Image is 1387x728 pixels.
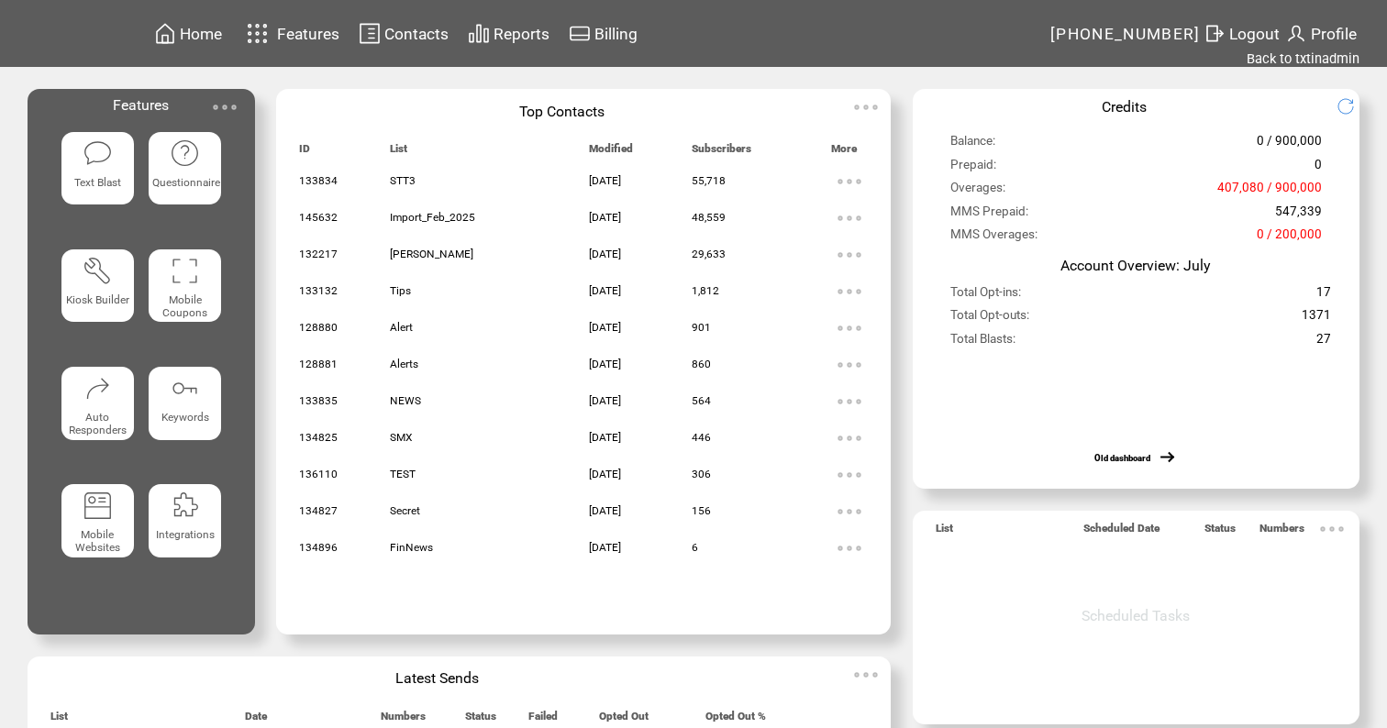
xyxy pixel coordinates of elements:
span: Modified [589,142,633,163]
span: 6 [692,541,698,554]
span: MMS Overages: [950,226,1037,249]
span: Questionnaire [152,176,220,189]
img: exit.svg [1204,22,1226,45]
span: [DATE] [589,284,621,297]
span: Text Blast [74,176,121,189]
a: Kiosk Builder [61,249,134,352]
span: [DATE] [589,431,621,444]
span: 1,812 [692,284,719,297]
span: FinNews [390,541,433,554]
span: List [936,522,953,543]
img: ellypsis.svg [831,347,868,383]
img: auto-responders.svg [83,373,113,403]
img: questionnaire.svg [170,138,200,169]
span: 134827 [299,504,338,517]
img: ellypsis.svg [831,457,868,493]
span: 133132 [299,284,338,297]
span: 27 [1316,331,1331,354]
span: [DATE] [589,248,621,260]
img: contacts.svg [359,22,381,45]
a: Text Blast [61,132,134,235]
span: Scheduled Date [1083,522,1160,543]
span: 48,559 [692,211,726,224]
a: Home [151,19,225,48]
span: 306 [692,468,711,480]
span: Balance: [950,133,995,156]
span: MMS Prepaid: [950,204,1028,226]
span: Total Opt-outs: [950,307,1029,330]
img: ellypsis.svg [848,656,884,693]
span: 860 [692,358,711,370]
span: Total Blasts: [950,331,1015,354]
a: Auto Responders [61,367,134,469]
img: profile.svg [1285,22,1307,45]
a: Billing [566,19,640,48]
span: Total Opt-ins: [950,284,1021,307]
span: Account Overview: July [1060,257,1211,274]
span: [DATE] [589,394,621,407]
img: integrations.svg [170,491,200,521]
span: [DATE] [589,321,621,334]
span: [DATE] [589,541,621,554]
img: ellypsis.svg [831,493,868,530]
img: ellypsis.svg [831,310,868,347]
img: coupons.svg [170,256,200,286]
span: TEST [390,468,416,480]
a: Reports [465,19,552,48]
img: text-blast.svg [83,138,113,169]
span: List [390,142,407,163]
span: Import_Feb_2025 [390,211,475,224]
img: chart.svg [468,22,490,45]
a: Features [239,16,342,51]
span: 133835 [299,394,338,407]
a: Contacts [356,19,451,48]
span: Keywords [161,411,209,424]
span: [DATE] [589,358,621,370]
img: mobile-websites.svg [83,491,113,521]
span: More [831,142,857,163]
span: Credits [1102,98,1147,116]
span: 29,633 [692,248,726,260]
img: home.svg [154,22,176,45]
span: 128880 [299,321,338,334]
span: Latest Sends [395,669,479,687]
span: Prepaid: [950,157,996,180]
img: creidtcard.svg [569,22,591,45]
img: ellypsis.svg [831,237,868,273]
img: tool%201.svg [83,256,113,286]
a: Profile [1282,19,1359,48]
img: ellypsis.svg [206,89,243,126]
img: ellypsis.svg [831,200,868,237]
img: ellypsis.svg [831,530,868,567]
span: [DATE] [589,211,621,224]
span: 446 [692,431,711,444]
img: ellypsis.svg [848,89,884,126]
img: refresh.png [1337,97,1369,116]
a: Mobile Coupons [149,249,221,352]
span: Reports [494,25,549,43]
span: Logout [1229,25,1280,43]
span: 547,339 [1275,204,1322,226]
img: ellypsis.svg [831,163,868,200]
img: ellypsis.svg [831,420,868,457]
span: 145632 [299,211,338,224]
span: 0 / 900,000 [1257,133,1322,156]
span: 128881 [299,358,338,370]
span: 1371 [1302,307,1331,330]
span: Kiosk Builder [66,293,129,306]
span: Billing [594,25,638,43]
span: Alerts [390,358,418,370]
span: 17 [1316,284,1331,307]
span: Profile [1311,25,1357,43]
span: Auto Responders [69,411,127,436]
span: Contacts [384,25,449,43]
span: Alert [390,321,413,334]
img: features.svg [241,18,273,49]
span: Status [1204,522,1236,543]
span: Features [277,25,339,43]
a: Mobile Websites [61,484,134,587]
span: 156 [692,504,711,517]
img: ellypsis.svg [831,273,868,310]
span: Integrations [156,528,215,541]
span: Scheduled Tasks [1082,607,1190,624]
